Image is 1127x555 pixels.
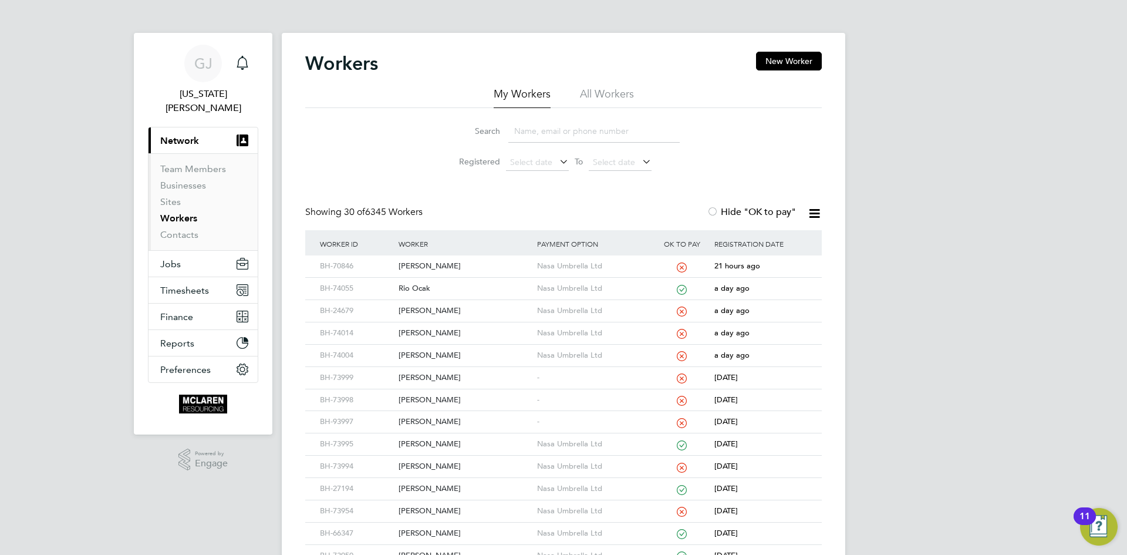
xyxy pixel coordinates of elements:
[714,506,738,516] span: [DATE]
[317,300,810,310] a: BH-24679[PERSON_NAME]Nasa Umbrella Ltda day ago
[508,120,680,143] input: Name, email or phone number
[534,345,653,366] div: Nasa Umbrella Ltd
[714,305,750,315] span: a day ago
[317,322,810,332] a: BH-74014[PERSON_NAME]Nasa Umbrella Ltda day ago
[714,439,738,449] span: [DATE]
[534,389,653,411] div: -
[344,206,365,218] span: 30 of
[396,255,534,277] div: [PERSON_NAME]
[317,522,810,532] a: BH-66347[PERSON_NAME]Nasa Umbrella Ltd[DATE]
[317,544,810,554] a: BH-73950[PERSON_NAME]Nasa Umbrella Ltd[DATE]
[317,277,810,287] a: BH-74055Rio OcakNasa Umbrella Ltda day ago
[317,456,396,477] div: BH-73994
[534,300,653,322] div: Nasa Umbrella Ltd
[317,389,810,399] a: BH-73998[PERSON_NAME]-[DATE]
[317,255,810,265] a: BH-70846[PERSON_NAME]Nasa Umbrella Ltd21 hours ago
[149,127,258,153] button: Network
[534,456,653,477] div: Nasa Umbrella Ltd
[195,449,228,459] span: Powered by
[149,277,258,303] button: Timesheets
[149,356,258,382] button: Preferences
[317,433,810,443] a: BH-73995[PERSON_NAME]Nasa Umbrella Ltd[DATE]
[396,478,534,500] div: [PERSON_NAME]
[714,350,750,360] span: a day ago
[714,261,760,271] span: 21 hours ago
[711,230,810,257] div: Registration Date
[317,411,810,421] a: BH-93997[PERSON_NAME]-[DATE]
[580,87,634,108] li: All Workers
[714,372,738,382] span: [DATE]
[396,230,534,257] div: Worker
[714,328,750,338] span: a day ago
[534,230,653,257] div: Payment Option
[396,367,534,389] div: [PERSON_NAME]
[160,135,199,146] span: Network
[756,52,822,70] button: New Worker
[317,433,396,455] div: BH-73995
[534,523,653,544] div: Nasa Umbrella Ltd
[317,500,810,510] a: BH-73954[PERSON_NAME]Nasa Umbrella Ltd[DATE]
[510,157,552,167] span: Select date
[317,478,396,500] div: BH-27194
[396,322,534,344] div: [PERSON_NAME]
[534,500,653,522] div: Nasa Umbrella Ltd
[534,255,653,277] div: Nasa Umbrella Ltd
[396,523,534,544] div: [PERSON_NAME]
[160,229,198,240] a: Contacts
[134,33,272,435] nav: Main navigation
[396,500,534,522] div: [PERSON_NAME]
[1080,508,1118,546] button: Open Resource Center, 11 new notifications
[447,126,500,136] label: Search
[396,345,534,366] div: [PERSON_NAME]
[160,311,193,322] span: Finance
[317,455,810,465] a: BH-73994[PERSON_NAME]Nasa Umbrella Ltd[DATE]
[714,416,738,426] span: [DATE]
[652,230,711,257] div: OK to pay
[344,206,423,218] span: 6345 Workers
[707,206,796,218] label: Hide "OK to pay"
[148,87,258,115] span: Georgia Jesson
[714,395,738,405] span: [DATE]
[149,304,258,329] button: Finance
[714,283,750,293] span: a day ago
[396,300,534,322] div: [PERSON_NAME]
[149,153,258,250] div: Network
[534,433,653,455] div: Nasa Umbrella Ltd
[149,251,258,277] button: Jobs
[494,87,551,108] li: My Workers
[571,154,586,169] span: To
[317,344,810,354] a: BH-74004[PERSON_NAME]Nasa Umbrella Ltda day ago
[160,338,194,349] span: Reports
[1079,516,1090,532] div: 11
[305,52,378,75] h2: Workers
[148,395,258,413] a: Go to home page
[160,163,226,174] a: Team Members
[396,433,534,455] div: [PERSON_NAME]
[305,206,425,218] div: Showing
[160,180,206,191] a: Businesses
[160,285,209,296] span: Timesheets
[317,366,810,376] a: BH-73999[PERSON_NAME]-[DATE]
[317,367,396,389] div: BH-73999
[317,278,396,300] div: BH-74055
[148,45,258,115] a: GJ[US_STATE][PERSON_NAME]
[396,278,534,300] div: Rio Ocak
[534,322,653,344] div: Nasa Umbrella Ltd
[534,278,653,300] div: Nasa Umbrella Ltd
[534,367,653,389] div: -
[317,345,396,366] div: BH-74004
[396,411,534,433] div: [PERSON_NAME]
[160,196,181,207] a: Sites
[317,300,396,322] div: BH-24679
[317,322,396,344] div: BH-74014
[178,449,228,471] a: Powered byEngage
[714,528,738,538] span: [DATE]
[396,456,534,477] div: [PERSON_NAME]
[194,56,212,71] span: GJ
[179,395,227,413] img: mclaren-logo-retina.png
[317,255,396,277] div: BH-70846
[714,461,738,471] span: [DATE]
[317,523,396,544] div: BH-66347
[447,156,500,167] label: Registered
[593,157,635,167] span: Select date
